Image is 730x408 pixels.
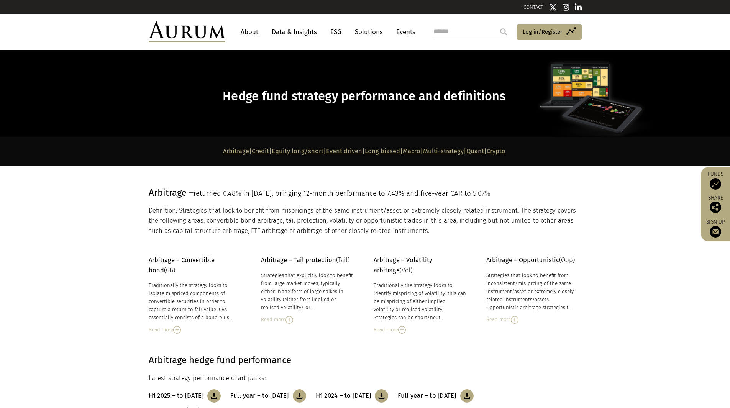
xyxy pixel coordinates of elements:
[374,256,432,274] strong: Arbitrage – Volatility arbitrage
[486,315,580,324] div: Read more
[149,256,215,274] strong: Arbitrage – Convertible bond
[710,226,721,238] img: Sign up to our newsletter
[285,316,293,324] img: Read More
[149,389,221,403] a: H1 2025 – to [DATE]
[173,326,181,334] img: Read More
[392,25,415,39] a: Events
[374,281,467,322] div: Traditionally the strategy looks to identify mispricing of volatility: this can be mispricing of ...
[149,256,215,274] span: (CB)
[398,389,473,403] a: Full year – to [DATE]
[149,187,194,198] span: Arbitrage –
[326,147,362,155] a: Event driven
[517,24,582,40] a: Log in/Register
[223,89,505,104] span: Hedge fund strategy performance and definitions
[316,392,371,400] h3: H1 2024 – to [DATE]
[194,189,490,198] span: returned 0.48% in [DATE], bringing 12-month performance to 7.43% and five-year CAR to 5.07%
[261,315,354,324] div: Read more
[549,3,557,11] img: Twitter icon
[705,195,726,213] div: Share
[523,4,543,10] a: CONTACT
[149,373,580,383] p: Latest strategy performance chart packs:
[374,255,467,275] p: (Vol)
[223,147,505,155] strong: | | | | | | | |
[252,147,269,155] a: Credit
[149,21,225,42] img: Aurum
[207,389,221,403] img: Download Article
[403,147,420,155] a: Macro
[261,256,349,264] span: (Tail)
[486,255,580,265] p: (Opp)
[374,326,467,334] div: Read more
[365,147,400,155] a: Long biased
[149,206,580,236] p: Definition: Strategies that look to benefit from mispricings of the same instrument/asset or extr...
[149,281,242,322] div: Traditionally the strategy looks to isolate mispriced components of convertible securities in ord...
[261,256,336,264] strong: Arbitrage – Tail protection
[149,355,291,365] strong: Arbitrage hedge fund performance
[316,389,389,403] a: H1 2024 – to [DATE]
[375,389,388,403] img: Download Article
[563,3,569,11] img: Instagram icon
[351,25,387,39] a: Solutions
[293,389,306,403] img: Download Article
[705,219,726,238] a: Sign up
[230,389,306,403] a: Full year – to [DATE]
[237,25,262,39] a: About
[511,316,518,324] img: Read More
[149,326,242,334] div: Read more
[398,392,456,400] h3: Full year – to [DATE]
[487,147,505,155] a: Crypto
[326,25,345,39] a: ESG
[575,3,582,11] img: Linkedin icon
[710,202,721,213] img: Share this post
[523,27,563,36] span: Log in/Register
[710,178,721,190] img: Access Funds
[486,256,559,264] strong: Arbitrage – Opportunistic
[272,147,323,155] a: Equity long/short
[460,389,474,403] img: Download Article
[398,326,406,334] img: Read More
[496,24,511,39] input: Submit
[466,147,484,155] a: Quant
[423,147,464,155] a: Multi-strategy
[149,392,204,400] h3: H1 2025 – to [DATE]
[223,147,249,155] a: Arbitrage
[230,392,289,400] h3: Full year – to [DATE]
[268,25,321,39] a: Data & Insights
[705,171,726,190] a: Funds
[261,271,354,312] div: Strategies that explicitly look to benefit from large market moves, typically either in the form ...
[486,271,580,312] div: Strategies that look to benefit from inconsistent/mis-prcing of the same instrument/asset or extr...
